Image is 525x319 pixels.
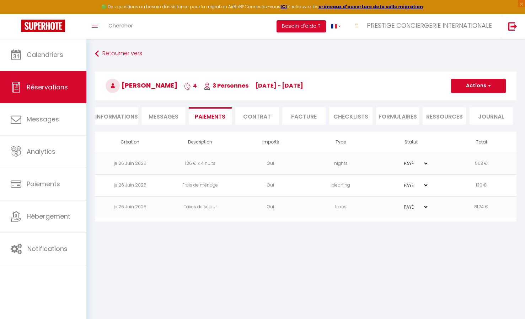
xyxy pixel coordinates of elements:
td: je 26 Juin 2025 [95,153,165,174]
td: Taxes de séjour [165,196,236,218]
span: PRESTIGE CONCIERGERIE INTERNATIONALE [367,21,492,30]
li: Paiements [189,107,232,125]
span: Analytics [27,147,55,156]
li: CHECKLISTS [329,107,373,125]
td: Oui [235,153,306,174]
th: Statut [376,132,446,153]
td: 130 € [446,174,516,196]
span: Messages [27,115,59,124]
a: créneaux d'ouverture de la salle migration [318,4,423,10]
span: [PERSON_NAME] [106,81,177,90]
td: 126 € x 4 nuits [165,153,236,174]
td: taxes [306,196,376,218]
button: Actions [451,79,506,93]
li: Ressources [423,107,466,125]
span: Notifications [27,244,68,253]
th: Type [306,132,376,153]
img: Super Booking [21,20,65,32]
li: FORMULAIRES [376,107,419,125]
span: Réservations [27,83,68,91]
th: Description [165,132,236,153]
td: 503 € [446,153,516,174]
span: [DATE] - [DATE] [255,82,303,90]
li: Informations [95,107,138,125]
td: Oui [235,196,306,218]
a: ... PRESTIGE CONCIERGERIE INTERNATIONALE [346,14,501,39]
td: je 26 Juin 2025 [95,196,165,218]
td: Frais de ménage [165,174,236,196]
span: Hébergement [27,212,70,221]
img: ... [352,20,362,31]
th: Importé [235,132,306,153]
a: Retourner vers [95,47,516,60]
td: nights [306,153,376,174]
td: je 26 Juin 2025 [95,174,165,196]
th: Création [95,132,165,153]
span: Calendriers [27,50,63,59]
span: Chercher [108,22,133,29]
span: 4 [184,82,197,90]
a: Chercher [103,14,138,39]
a: ICI [280,4,287,10]
td: cleaning [306,174,376,196]
li: Facture [282,107,326,125]
li: Journal [470,107,513,125]
span: Messages [149,113,178,121]
td: 81.74 € [446,196,516,218]
img: logout [508,22,517,31]
th: Total [446,132,516,153]
span: 3 Personnes [204,82,248,90]
button: Besoin d'aide ? [277,20,326,32]
li: Contrat [235,107,279,125]
span: Paiements [27,179,60,188]
td: Oui [235,174,306,196]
